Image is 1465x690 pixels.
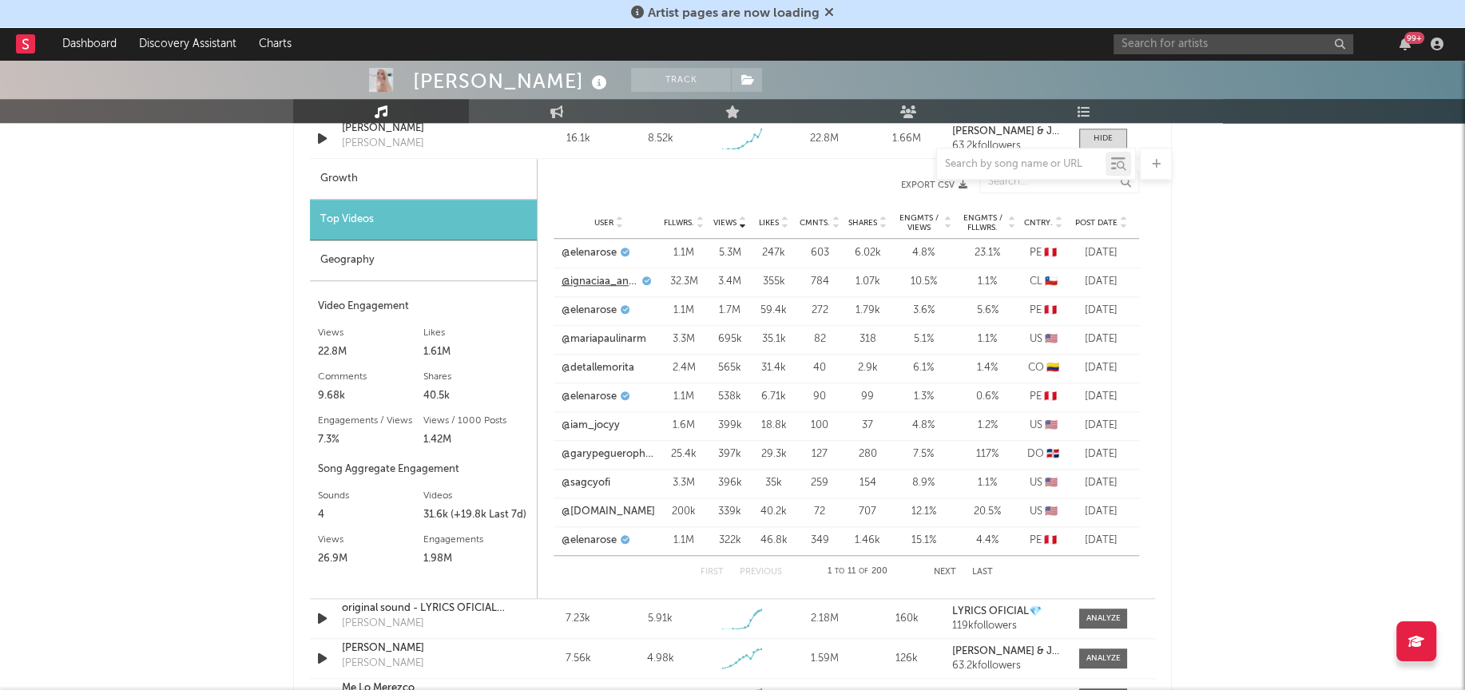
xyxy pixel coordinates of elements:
div: 1.1 % [959,274,1015,290]
div: 37 [848,418,887,434]
div: PE [1023,389,1063,405]
div: 7.56k [541,651,615,667]
div: 31.6k (+19.8k Last 7d) [423,506,529,525]
div: DO [1023,446,1063,462]
div: 272 [800,303,840,319]
div: 4 [318,506,423,525]
div: 6.1 % [895,360,951,376]
div: Comments [318,367,423,387]
a: [PERSON_NAME] & JQuiles [952,126,1063,137]
div: 349 [800,533,840,549]
a: [PERSON_NAME] & JQuiles [952,646,1063,657]
a: @iam_jocyy [562,418,620,434]
div: 35k [756,475,792,491]
div: [DATE] [1071,331,1131,347]
div: [PERSON_NAME] [342,640,509,656]
div: 1.07k [848,274,887,290]
div: 63.2k followers [952,141,1063,152]
div: 5.91k [648,611,673,627]
div: 4.98k [646,651,673,667]
div: 2.9k [848,360,887,376]
div: 1.1M [664,533,704,549]
div: 1 11 200 [814,562,902,581]
div: [DATE] [1071,245,1131,261]
div: 1.1M [664,303,704,319]
span: 🇵🇪 [1044,248,1057,258]
span: 🇺🇸 [1045,420,1058,430]
div: [PERSON_NAME] [342,656,424,672]
div: 127 [800,446,840,462]
div: Views [318,323,423,343]
div: 18.8k [756,418,792,434]
div: 603 [800,245,840,261]
div: 1.3 % [895,389,951,405]
div: 3.3M [664,331,704,347]
div: Views / 1000 Posts [423,411,529,430]
a: @elenarose [562,245,617,261]
div: 154 [848,475,887,491]
div: 40.5k [423,387,529,406]
div: 322k [712,533,748,549]
div: PE [1023,303,1063,319]
div: 280 [848,446,887,462]
a: @detallemorita [562,360,634,376]
div: 40.2k [756,504,792,520]
div: US [1023,475,1063,491]
a: @sagcyofi [562,475,610,491]
div: 100 [800,418,840,434]
span: Cntry. [1024,218,1053,228]
button: Track [631,68,731,92]
div: 72 [800,504,840,520]
div: 1.79k [848,303,887,319]
div: Shares [423,367,529,387]
span: 🇵🇪 [1044,535,1057,545]
a: @elenarose [562,533,617,549]
div: 0.6 % [959,389,1015,405]
a: [PERSON_NAME] [342,121,509,137]
strong: [PERSON_NAME] & JQuiles [952,126,1082,137]
div: [DATE] [1071,303,1131,319]
div: 25.4k [664,446,704,462]
span: 🇺🇸 [1045,506,1058,517]
div: 259 [800,475,840,491]
a: @[DOMAIN_NAME] [562,504,655,520]
span: Artist pages are now loading [648,7,820,20]
div: [DATE] [1071,533,1131,549]
span: 🇵🇪 [1044,305,1057,315]
div: Videos [423,486,529,506]
div: 1.4 % [959,360,1015,376]
div: 565k [712,360,748,376]
div: 29.3k [756,446,792,462]
div: 339k [712,504,748,520]
span: 🇩🇴 [1046,449,1059,459]
div: 119k followers [952,621,1063,632]
button: Export CSV [570,180,967,190]
div: 4.8 % [895,418,951,434]
div: 22.8M [318,343,423,362]
div: 1.42M [423,430,529,450]
a: LYRICS OFICIAL💎 [952,606,1063,617]
div: original sound - LYRICS OFICIAL💎 [342,601,509,617]
div: 6.02k [848,245,887,261]
a: @ignaciaa_antonia [562,274,638,290]
div: 1.6M [664,418,704,434]
div: 9.68k [318,387,423,406]
div: 26.9M [318,549,423,569]
div: 318 [848,331,887,347]
div: 6.71k [756,389,792,405]
div: 8.52k [647,131,673,147]
div: 3.4M [712,274,748,290]
div: Views [318,530,423,549]
div: Video Engagement [318,297,529,316]
div: 1.61M [423,343,529,362]
div: 397k [712,446,748,462]
div: 40 [800,360,840,376]
div: 695k [712,331,748,347]
span: Engmts / Views [895,213,942,232]
button: Previous [740,568,782,577]
div: 2.18M [788,611,862,627]
div: Song Aggregate Engagement [318,460,529,479]
span: Fllwrs. [664,218,694,228]
strong: [PERSON_NAME] & JQuiles [952,646,1082,656]
div: Geography [310,240,537,281]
